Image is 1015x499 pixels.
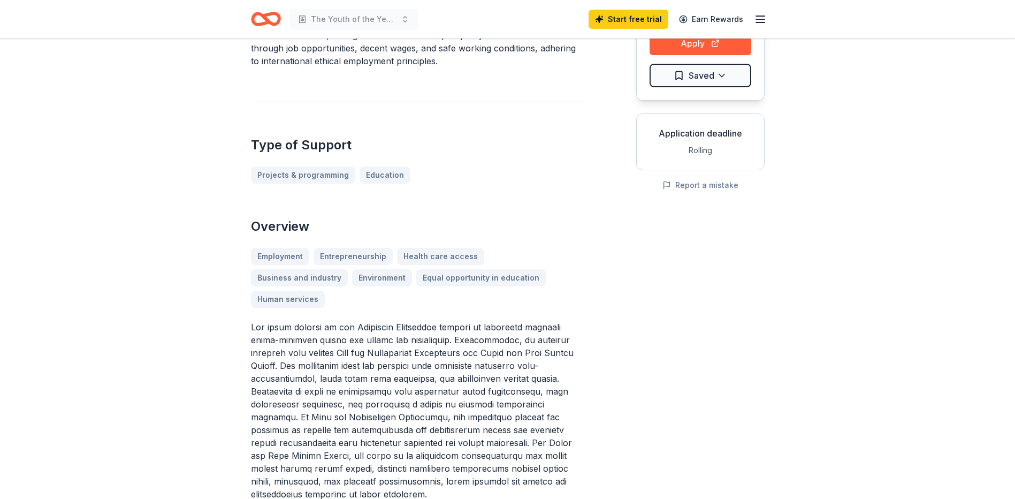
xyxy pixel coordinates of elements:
[650,64,751,87] button: Saved
[673,10,750,29] a: Earn Rewards
[689,69,714,82] span: Saved
[251,6,281,32] a: Home
[251,167,355,184] a: Projects & programming
[311,13,396,26] span: The Youth of the Year Scholarship Program
[251,137,585,154] h2: Type of Support
[645,127,755,140] div: Application deadline
[289,9,418,30] button: The Youth of the Year Scholarship Program
[360,167,410,184] a: Education
[251,218,585,235] h2: Overview
[650,32,751,55] button: Apply
[662,179,738,192] button: Report a mistake
[589,10,668,29] a: Start free trial
[645,144,755,157] div: Rolling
